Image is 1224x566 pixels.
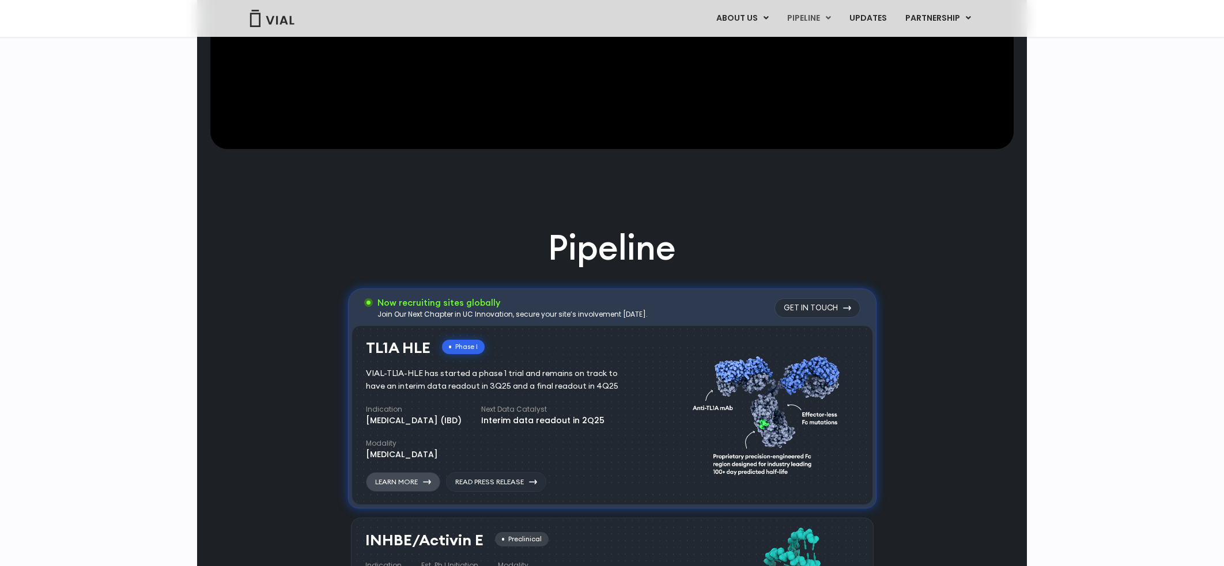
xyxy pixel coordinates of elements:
div: VIAL-TL1A-HLE has started a phase 1 trial and remains on track to have an interim data readout in... [366,367,635,393]
h3: TL1A HLE [366,340,430,356]
a: PIPELINEMenu Toggle [778,9,840,28]
h3: INHBE/Activin E [365,532,483,549]
a: PARTNERSHIPMenu Toggle [896,9,980,28]
h4: Indication [366,404,462,415]
div: Preclinical [495,532,549,546]
a: Learn More [366,472,440,492]
h4: Next Data Catalyst [481,404,605,415]
img: Vial Logo [249,10,295,27]
h4: Modality [366,438,438,449]
img: TL1A antibody diagram. [693,334,847,492]
a: UPDATES [840,9,896,28]
div: [MEDICAL_DATA] (IBD) [366,415,462,427]
div: Phase I [442,340,485,354]
a: Read Press Release [446,472,546,492]
div: Interim data readout in 2Q25 [481,415,605,427]
h2: Pipeline [548,224,676,271]
h3: Now recruiting sites globally [377,297,648,309]
div: [MEDICAL_DATA] [366,449,438,461]
a: Get in touch [775,298,860,318]
a: ABOUT USMenu Toggle [707,9,777,28]
div: Join Our Next Chapter in UC Innovation, secure your site’s involvement [DATE]. [377,309,648,320]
